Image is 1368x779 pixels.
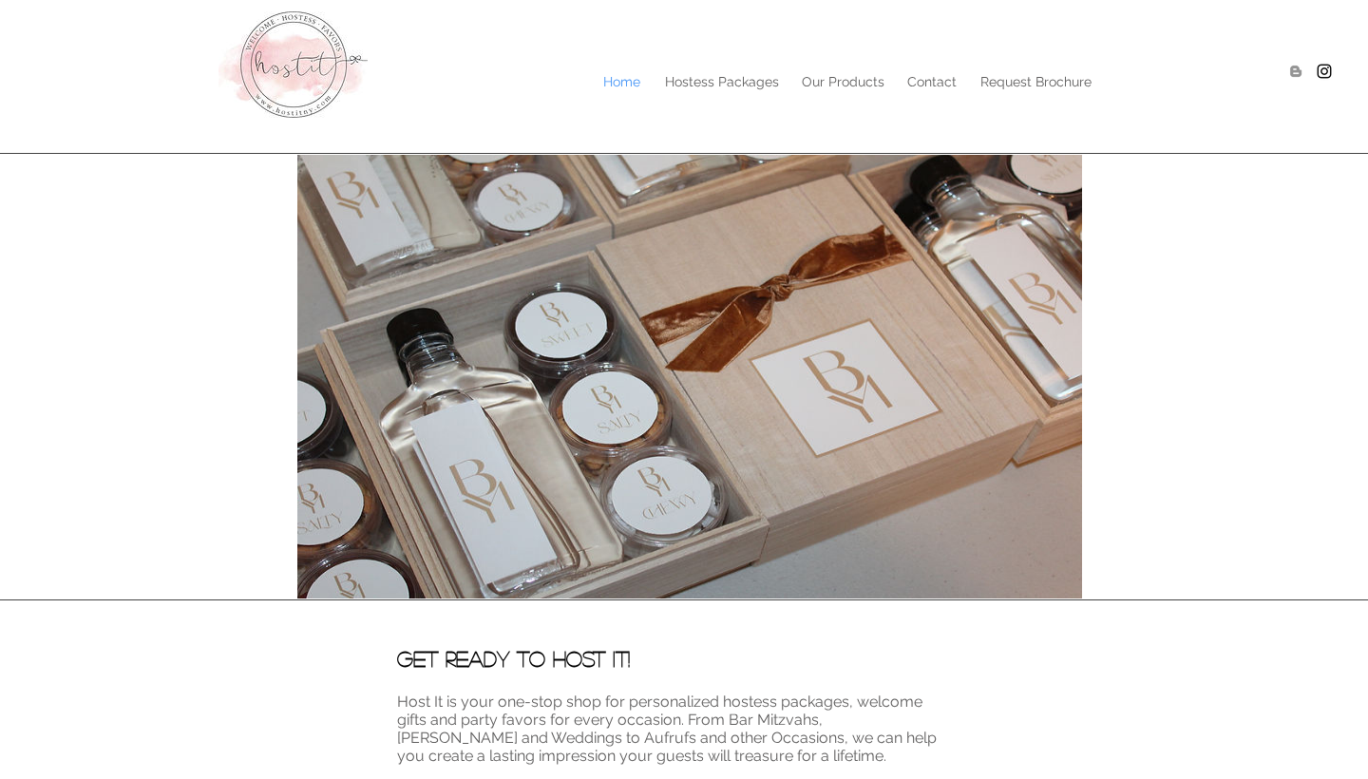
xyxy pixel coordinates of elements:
img: Blogger [1286,62,1305,81]
a: Hostess Packages [653,67,789,96]
p: Request Brochure [971,67,1101,96]
p: Hostess Packages [655,67,788,96]
a: Home [590,67,653,96]
p: Contact [898,67,966,96]
p: Our Products [792,67,894,96]
img: Hostitny [1315,62,1334,81]
nav: Site [305,67,1104,96]
span: Host It is your one-stop shop for personalized hostess packages, welcome gifts and party favors f... [397,693,937,765]
img: IMG_3857.JPG [297,155,1082,598]
a: Our Products [789,67,895,96]
p: Home [594,67,650,96]
span: Get Ready to Host It! [397,648,630,669]
ul: Social Bar [1286,62,1334,81]
a: Contact [895,67,968,96]
a: Request Brochure [968,67,1104,96]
